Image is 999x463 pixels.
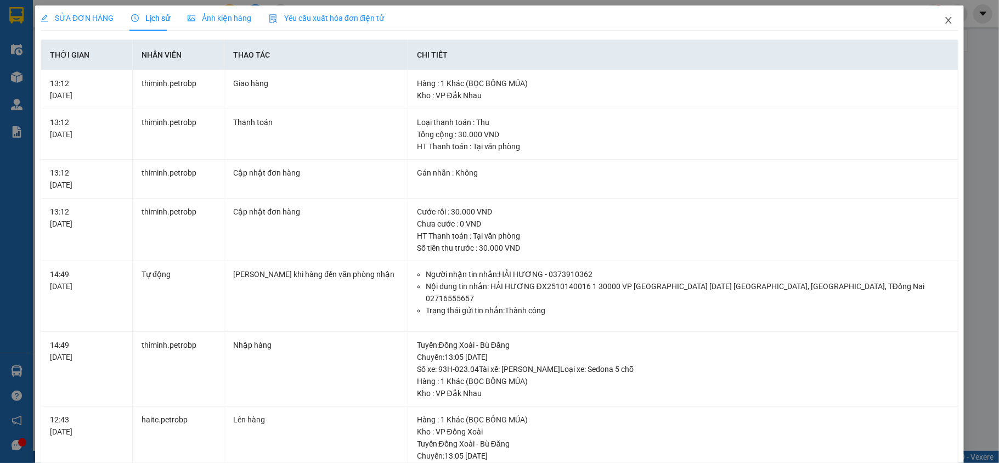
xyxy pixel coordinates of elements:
td: thiminh.petrobp [133,109,224,160]
div: Giao hàng [233,77,399,89]
li: Trạng thái gửi tin nhắn: Thành công [426,304,950,317]
span: clock-circle [131,14,139,22]
div: [PERSON_NAME] khi hàng đến văn phòng nhận [233,268,399,280]
td: Tự động [133,261,224,332]
div: 13:12 [DATE] [50,77,123,101]
th: Nhân viên [133,40,224,70]
span: picture [188,14,195,22]
span: SỬA ĐƠN HÀNG [41,14,114,22]
div: 13:12 [DATE] [50,167,123,191]
td: thiminh.petrobp [133,332,224,407]
div: Kho : VP Đắk Nhau [417,387,950,399]
div: 13:12 [DATE] [50,206,123,230]
td: thiminh.petrobp [133,160,224,199]
div: Nhập hàng [233,339,399,351]
th: Thời gian [41,40,133,70]
th: Thao tác [224,40,408,70]
div: 14:49 [DATE] [50,339,123,363]
div: Gán nhãn : Không [417,167,950,179]
td: thiminh.petrobp [133,199,224,262]
span: close [944,16,953,25]
td: thiminh.petrobp [133,70,224,109]
div: Hàng : 1 Khác (BỌC BÔNG MÚA) [417,375,950,387]
span: Ảnh kiện hàng [188,14,251,22]
span: edit [41,14,48,22]
div: Hàng : 1 Khác (BỌC BÔNG MÚA) [417,77,950,89]
button: Close [933,5,964,36]
div: Số tiền thu trước : 30.000 VND [417,242,950,254]
div: Tổng cộng : 30.000 VND [417,128,950,140]
div: Tuyến : Đồng Xoài - Bù Đăng Chuyến: 13:05 [DATE] Số xe: 93H-023.04 Tài xế: [PERSON_NAME] Loại xe:... [417,339,950,375]
span: Yêu cầu xuất hóa đơn điện tử [269,14,385,22]
div: 13:12 [DATE] [50,116,123,140]
img: icon [269,14,278,23]
div: Cước rồi : 30.000 VND [417,206,950,218]
li: Người nhận tin nhắn: HẢI HƯƠNG - 0373910362 [426,268,950,280]
div: Kho : VP Đắk Nhau [417,89,950,101]
div: Thanh toán [233,116,399,128]
div: HT Thanh toán : Tại văn phòng [417,230,950,242]
div: Lên hàng [233,414,399,426]
li: Nội dung tin nhắn: HẢI HƯƠNG ĐX2510140016 1 30000 VP [GEOGRAPHIC_DATA] [DATE] [GEOGRAPHIC_DATA], ... [426,280,950,304]
div: Cập nhật đơn hàng [233,206,399,218]
div: Cập nhật đơn hàng [233,167,399,179]
div: Hàng : 1 Khác (BỌC BÔNG MÚA) [417,414,950,426]
span: Lịch sử [131,14,170,22]
div: Chưa cước : 0 VND [417,218,950,230]
div: 12:43 [DATE] [50,414,123,438]
div: HT Thanh toán : Tại văn phòng [417,140,950,153]
div: Loại thanh toán : Thu [417,116,950,128]
th: Chi tiết [408,40,959,70]
div: Kho : VP Đồng Xoài [417,426,950,438]
div: 14:49 [DATE] [50,268,123,292]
